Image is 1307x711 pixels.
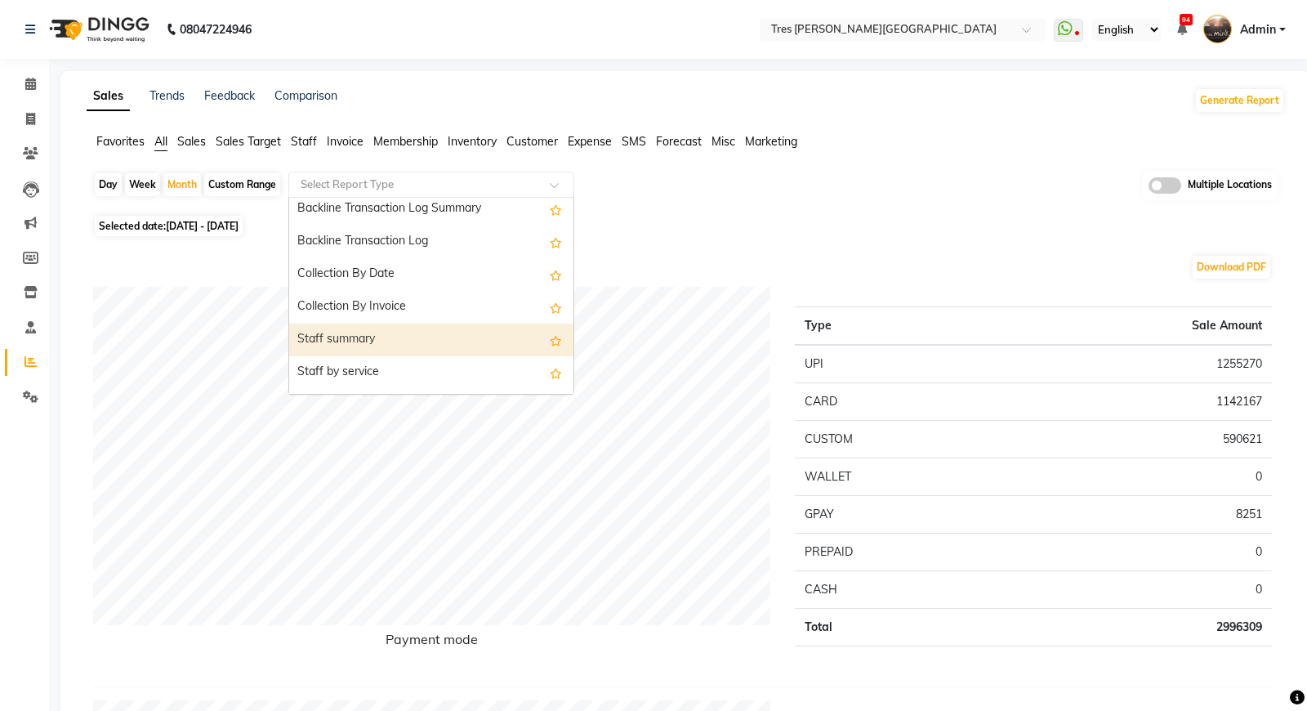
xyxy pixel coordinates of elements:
th: Type [795,306,1000,345]
span: [DATE] - [DATE] [166,220,239,232]
td: 0 [1000,570,1272,608]
td: 0 [1000,533,1272,570]
td: CUSTOM [795,420,1000,458]
td: 0 [1000,458,1272,495]
button: Download PDF [1193,256,1270,279]
img: logo [42,7,154,52]
span: Add this report to Favorites List [550,265,562,284]
span: Favorites [96,134,145,149]
a: Sales [87,82,130,111]
span: Add this report to Favorites List [550,330,562,350]
td: 8251 [1000,495,1272,533]
td: UPI [795,345,1000,383]
a: 94 [1177,22,1187,37]
span: All [154,134,167,149]
div: Day [95,173,122,196]
span: Marketing [745,134,797,149]
div: Staff by service [289,356,573,389]
span: SMS [622,134,646,149]
div: Staff summary [289,324,573,356]
div: Staff by product [289,389,573,422]
td: 590621 [1000,420,1272,458]
span: Expense [568,134,612,149]
span: Selected date: [95,216,243,236]
td: 1142167 [1000,382,1272,420]
td: WALLET [795,458,1000,495]
span: Misc [711,134,735,149]
ng-dropdown-panel: Options list [288,197,574,395]
span: Staff [291,134,317,149]
span: Sales Target [216,134,281,149]
span: Admin [1240,21,1276,38]
div: Custom Range [204,173,280,196]
span: Forecast [656,134,702,149]
div: Backline Transaction Log Summary [289,193,573,226]
a: Comparison [274,88,337,103]
div: Backline Transaction Log [289,226,573,258]
td: 1255270 [1000,345,1272,383]
div: Collection By Date [289,258,573,291]
span: 94 [1180,14,1193,25]
div: Week [125,173,160,196]
td: Total [795,608,1000,646]
span: Inventory [448,134,497,149]
td: CARD [795,382,1000,420]
td: 2996309 [1000,608,1272,646]
span: Membership [373,134,438,149]
span: Sales [177,134,206,149]
td: CASH [795,570,1000,608]
div: Collection By Invoice [289,291,573,324]
th: Sale Amount [1000,306,1272,345]
a: Feedback [204,88,255,103]
td: PREPAID [795,533,1000,570]
div: Month [163,173,201,196]
span: Add this report to Favorites List [550,232,562,252]
span: Multiple Locations [1188,177,1272,194]
b: 08047224946 [180,7,252,52]
td: GPAY [795,495,1000,533]
span: Customer [506,134,558,149]
h6: Payment mode [93,632,770,654]
span: Add this report to Favorites List [550,297,562,317]
span: Invoice [327,134,364,149]
button: Generate Report [1196,89,1283,112]
img: Admin [1203,15,1232,43]
span: Add this report to Favorites List [550,199,562,219]
span: Add this report to Favorites List [550,363,562,382]
a: Trends [149,88,185,103]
